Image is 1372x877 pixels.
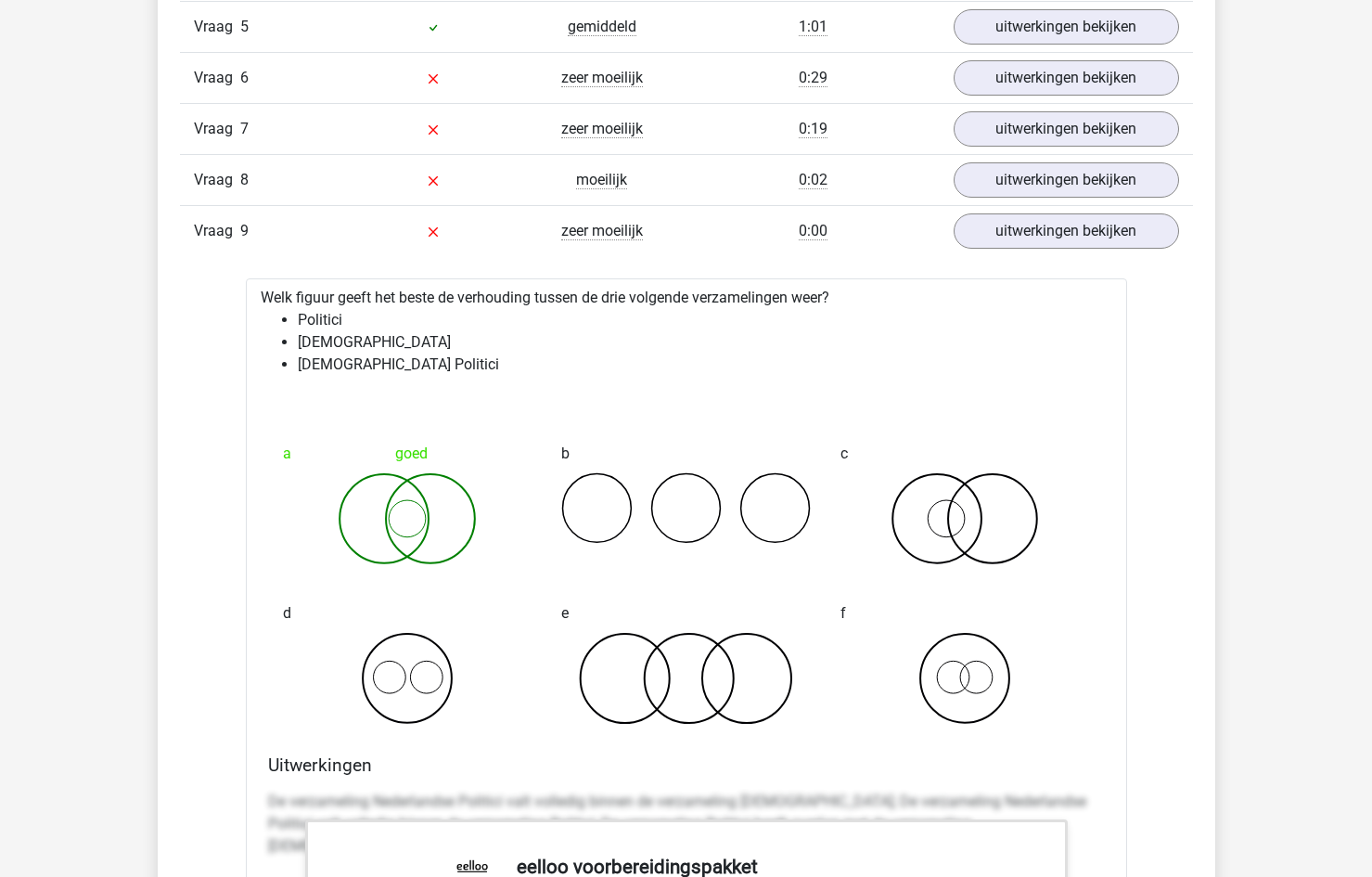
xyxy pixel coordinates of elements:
[240,18,249,35] span: 5
[561,222,643,240] span: zeer moeilijk
[268,754,1105,776] h4: Uitwerkingen
[840,435,848,472] span: c
[298,354,1112,376] li: [DEMOGRAPHIC_DATA] Politici
[283,595,291,632] span: d
[954,60,1179,96] a: uitwerkingen bekijken
[194,16,240,38] span: Vraag
[568,18,636,36] span: gemiddeld
[576,171,627,189] span: moeilijk
[194,220,240,242] span: Vraag
[954,162,1179,198] a: uitwerkingen bekijken
[954,213,1179,249] a: uitwerkingen bekijken
[799,171,827,189] span: 0:02
[283,435,532,472] div: goed
[298,331,1112,354] li: [DEMOGRAPHIC_DATA]
[954,9,1179,45] a: uitwerkingen bekijken
[799,222,827,240] span: 0:00
[799,120,827,138] span: 0:19
[268,791,1105,858] p: De verzameling Nederlandse Politici valt volledig binnen de verzameling [DEMOGRAPHIC_DATA]; De ve...
[240,69,249,86] span: 6
[283,435,291,472] span: a
[954,111,1179,147] a: uitwerkingen bekijken
[561,120,643,138] span: zeer moeilijk
[799,18,827,36] span: 1:01
[840,595,846,632] span: f
[298,309,1112,331] li: Politici
[194,169,240,191] span: Vraag
[194,67,240,89] span: Vraag
[561,435,570,472] span: b
[240,120,249,137] span: 7
[240,171,249,188] span: 8
[799,69,827,87] span: 0:29
[240,222,249,239] span: 9
[194,118,240,140] span: Vraag
[561,69,643,87] span: zeer moeilijk
[561,595,569,632] span: e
